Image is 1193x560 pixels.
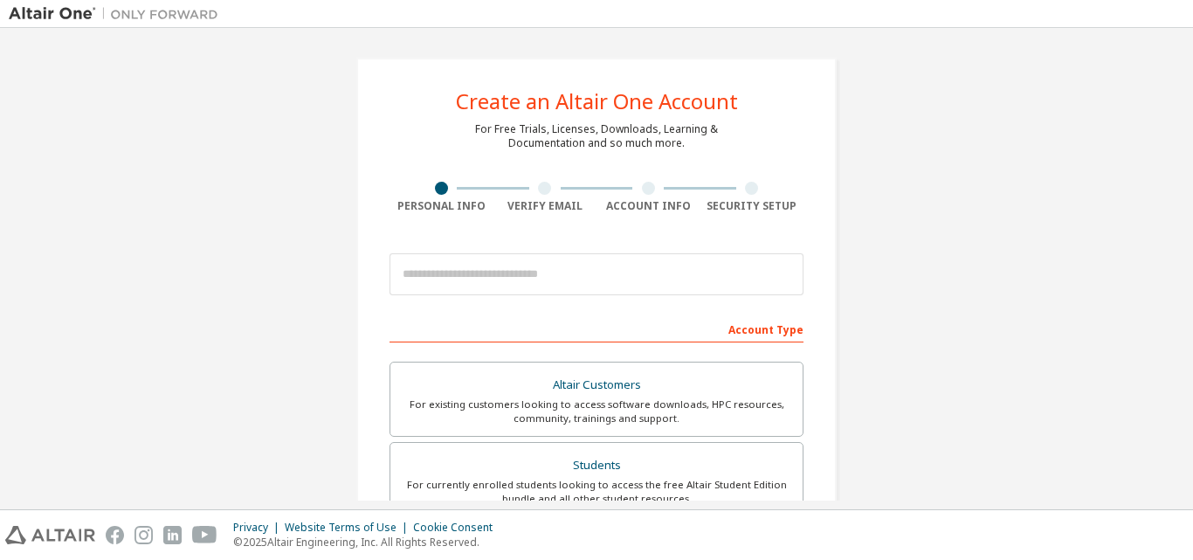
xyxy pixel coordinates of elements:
div: Create an Altair One Account [456,91,738,112]
img: youtube.svg [192,526,217,544]
img: instagram.svg [134,526,153,544]
div: For Free Trials, Licenses, Downloads, Learning & Documentation and so much more. [475,122,718,150]
div: Account Type [390,315,803,342]
div: Personal Info [390,199,493,213]
img: Altair One [9,5,227,23]
img: linkedin.svg [163,526,182,544]
div: For currently enrolled students looking to access the free Altair Student Edition bundle and all ... [401,478,792,506]
img: facebook.svg [106,526,124,544]
div: Account Info [596,199,700,213]
div: For existing customers looking to access software downloads, HPC resources, community, trainings ... [401,398,792,425]
div: Website Terms of Use [285,521,413,535]
div: Security Setup [700,199,804,213]
div: Cookie Consent [413,521,503,535]
p: © 2025 Altair Engineering, Inc. All Rights Reserved. [233,535,503,550]
div: Students [401,453,792,478]
div: Verify Email [493,199,597,213]
div: Privacy [233,521,285,535]
img: altair_logo.svg [5,526,95,544]
div: Altair Customers [401,373,792,398]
